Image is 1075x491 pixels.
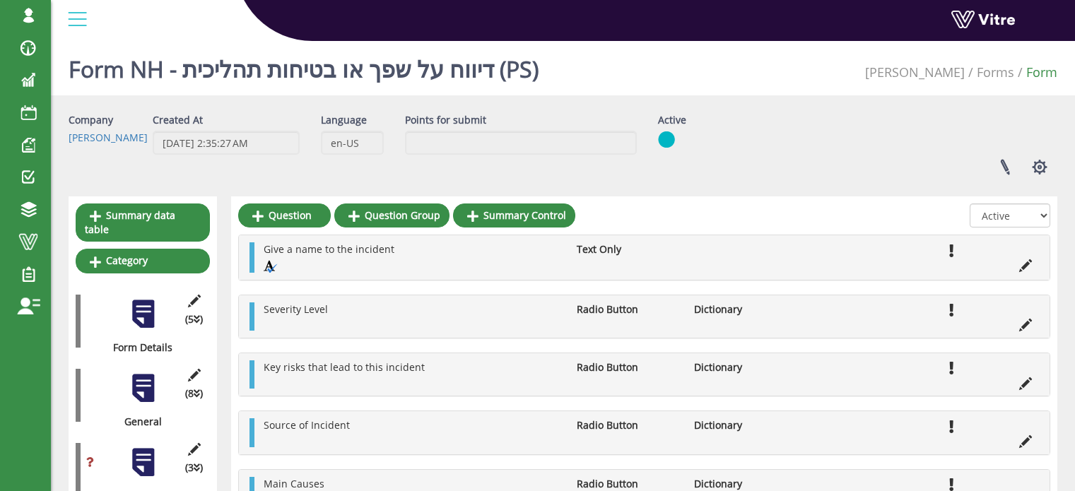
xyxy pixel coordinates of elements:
[264,418,350,432] span: Source of Incident
[185,312,203,326] span: (5 )
[264,477,324,490] span: Main Causes
[570,360,687,374] li: Radio Button
[76,415,199,429] div: General
[76,249,210,273] a: Category
[69,35,539,95] h1: Form NH - דיווח על שפך או בטיחות תהליכית (PS)
[76,341,199,355] div: Form Details
[865,64,965,81] a: [PERSON_NAME]
[264,302,328,316] span: Severity Level
[69,131,148,144] a: [PERSON_NAME]
[69,113,113,127] label: Company
[687,418,804,432] li: Dictionary
[185,386,203,401] span: (8 )
[334,203,450,227] a: Question Group
[570,477,687,491] li: Radio Button
[453,203,575,227] a: Summary Control
[658,131,675,148] img: yes
[1014,64,1057,82] li: Form
[238,203,331,227] a: Question
[570,418,687,432] li: Radio Button
[570,302,687,317] li: Radio Button
[264,360,425,374] span: Key risks that lead to this incident
[76,203,210,242] a: Summary data table
[405,113,486,127] label: Points for submit
[570,242,687,256] li: Text Only
[321,113,367,127] label: Language
[658,113,686,127] label: Active
[264,242,394,256] span: Give a name to the incident
[977,64,1014,81] a: Forms
[153,113,203,127] label: Created At
[687,302,804,317] li: Dictionary
[687,477,804,491] li: Dictionary
[687,360,804,374] li: Dictionary
[185,461,203,475] span: (3 )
